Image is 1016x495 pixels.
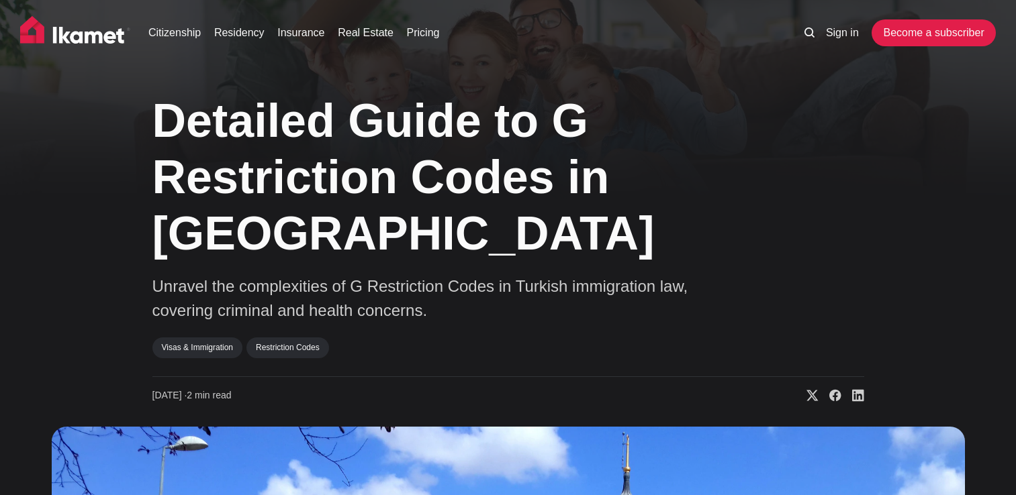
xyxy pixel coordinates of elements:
[152,337,242,357] a: Visas & Immigration
[152,390,187,400] span: [DATE] ∙
[214,25,265,41] a: Residency
[872,19,995,46] a: Become a subscriber
[796,389,819,402] a: Share on X
[152,389,232,402] time: 2 min read
[819,389,841,402] a: Share on Facebook
[246,337,329,357] a: Restriction Codes
[277,25,324,41] a: Insurance
[826,25,859,41] a: Sign in
[148,25,201,41] a: Citizenship
[20,16,130,50] img: Ikamet home
[841,389,864,402] a: Share on Linkedin
[152,274,690,323] p: Unravel the complexities of G Restriction Codes in Turkish immigration law, covering criminal and...
[338,25,394,41] a: Real Estate
[407,25,440,41] a: Pricing
[152,93,730,262] h1: Detailed Guide to G Restriction Codes in [GEOGRAPHIC_DATA]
